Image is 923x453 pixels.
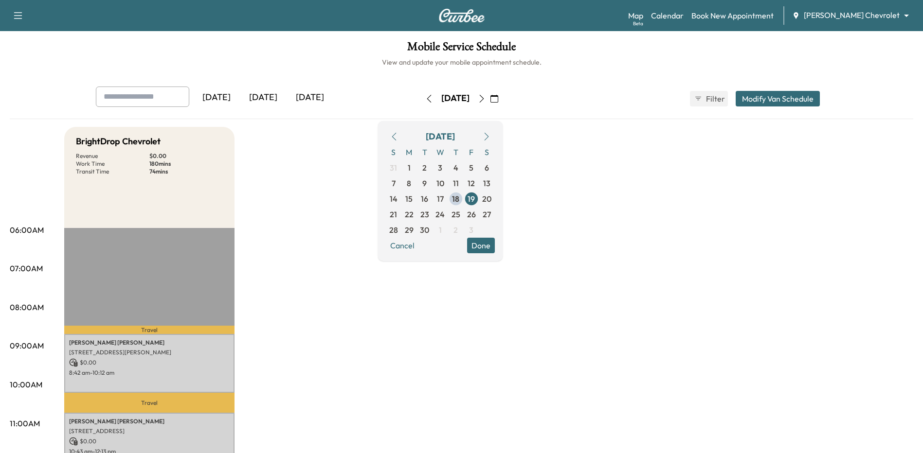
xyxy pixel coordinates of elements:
p: 11:00AM [10,418,40,429]
p: [STREET_ADDRESS] [69,427,230,435]
p: Travel [64,393,235,413]
span: 6 [485,162,489,174]
span: 29 [405,224,414,236]
p: Travel [64,326,235,333]
p: 10:00AM [10,379,42,390]
span: 1 [408,162,411,174]
span: [PERSON_NAME] Chevrolet [804,10,900,21]
span: 2 [422,162,427,174]
img: Curbee Logo [438,9,485,22]
button: Modify Van Schedule [736,91,820,106]
span: Filter [706,93,724,105]
div: [DATE] [240,87,287,109]
span: 18 [452,193,459,205]
p: 74 mins [149,168,223,175]
button: Cancel [386,238,419,253]
span: T [448,144,464,160]
p: $ 0.00 [69,358,230,367]
p: Transit Time [76,168,149,175]
span: 4 [453,162,458,174]
p: $ 0.00 [149,152,223,160]
span: 20 [482,193,491,205]
p: 09:00AM [10,340,44,351]
span: F [464,144,479,160]
span: 3 [438,162,442,174]
h6: View and update your mobile appointment schedule. [10,57,913,67]
span: T [417,144,433,160]
div: [DATE] [441,92,470,105]
p: [PERSON_NAME] [PERSON_NAME] [69,339,230,347]
span: 10 [436,177,444,189]
p: Revenue [76,152,149,160]
span: 8 [407,177,411,189]
div: [DATE] [193,87,240,109]
p: 06:00AM [10,224,44,236]
a: Calendar [651,10,684,21]
p: [PERSON_NAME] [PERSON_NAME] [69,418,230,425]
p: 8:42 am - 10:12 am [69,369,230,377]
span: 19 [468,193,475,205]
span: S [479,144,495,160]
div: [DATE] [426,130,455,143]
span: 3 [469,224,473,236]
span: 5 [469,162,473,174]
span: 28 [389,224,398,236]
span: 23 [420,209,429,220]
span: 11 [453,177,459,189]
p: [STREET_ADDRESS][PERSON_NAME] [69,348,230,356]
button: Filter [690,91,728,106]
span: 26 [467,209,476,220]
span: S [386,144,401,160]
a: MapBeta [628,10,643,21]
span: M [401,144,417,160]
span: 27 [483,209,491,220]
p: 08:00AM [10,301,44,313]
span: 14 [390,193,398,205]
p: Work Time [76,160,149,168]
h1: Mobile Service Schedule [10,41,913,57]
p: $ 0.00 [69,437,230,446]
button: Done [467,238,495,253]
div: [DATE] [287,87,333,109]
span: 22 [405,209,414,220]
div: Beta [633,20,643,27]
span: 31 [390,162,397,174]
span: 21 [390,209,397,220]
span: 2 [453,224,458,236]
span: 30 [420,224,429,236]
h5: BrightDrop Chevrolet [76,135,161,148]
span: 16 [421,193,428,205]
span: 17 [437,193,444,205]
p: 180 mins [149,160,223,168]
span: 7 [392,177,396,189]
a: Book New Appointment [691,10,774,21]
span: 1 [439,224,442,236]
span: 13 [483,177,490,189]
span: 12 [468,177,475,189]
span: 24 [435,209,445,220]
p: 07:00AM [10,262,43,274]
span: 25 [452,209,460,220]
span: W [433,144,448,160]
span: 9 [422,177,427,189]
span: 15 [405,193,413,205]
